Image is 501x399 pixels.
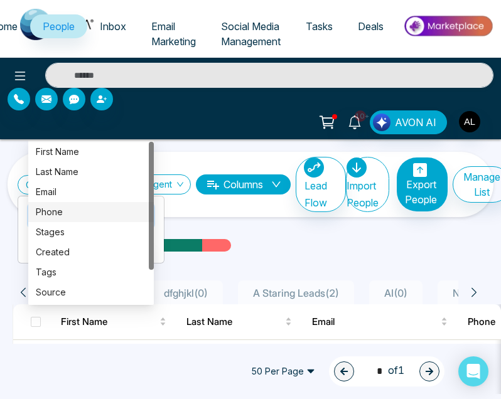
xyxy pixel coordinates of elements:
[306,20,333,33] span: Tasks
[291,157,346,212] a: Lead FlowLead Flow
[36,225,146,239] div: Stages
[139,14,208,53] a: Email Marketing
[402,12,493,40] img: Market-place.gif
[369,363,404,380] span: of 1
[186,314,283,329] span: Last Name
[36,205,146,219] div: Phone
[458,356,488,386] div: Open Intercom Messenger
[271,179,281,189] span: down
[373,114,391,131] img: Lead Flow
[36,245,146,259] div: Created
[379,287,412,299] span: AI ( 0 )
[312,314,438,329] span: Email
[28,262,154,282] div: Tags
[36,145,146,159] div: First Name
[36,185,146,199] div: Email
[61,314,157,329] span: First Name
[304,157,324,178] img: Lead Flow
[242,361,324,381] span: 50 Per Page
[18,196,164,263] ul: Custom Filter
[397,157,448,211] button: Export People
[248,287,344,299] span: A Staring Leads ( 2 )
[405,178,437,206] span: Export People
[36,285,146,299] div: Source
[370,110,447,134] button: AVON AI
[159,287,213,299] span: dfghjkl ( 0 )
[302,304,458,339] th: Email
[304,179,327,209] span: Lead Flow
[28,222,154,242] div: Stages
[36,165,146,179] div: Last Name
[18,175,106,194] a: Custom Filter
[355,110,366,122] span: 10+
[51,304,176,339] th: First Name
[347,179,379,209] span: Import People
[28,162,154,182] div: Last Name
[208,14,293,53] a: Social Media Management
[151,20,196,48] span: Email Marketing
[345,14,396,38] a: Deals
[221,20,281,48] span: Social Media Management
[87,14,139,38] a: Inbox
[30,14,87,38] a: People
[28,142,154,162] div: First Name
[459,111,480,132] img: User Avatar
[18,201,164,230] li: Choose a filters
[43,20,75,33] span: People
[20,9,95,40] img: Nova CRM Logo
[358,20,384,33] span: Deals
[28,202,154,222] div: Phone
[395,115,436,130] span: AVON AI
[176,304,302,339] th: Last Name
[340,110,370,132] a: 10+
[296,157,346,212] button: Lead Flow
[293,14,345,38] a: Tasks
[196,174,291,194] button: Columnsdown
[28,242,154,262] div: Created
[100,20,126,33] span: Inbox
[36,265,146,279] div: Tags
[28,182,154,202] div: Email
[28,282,154,302] div: Source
